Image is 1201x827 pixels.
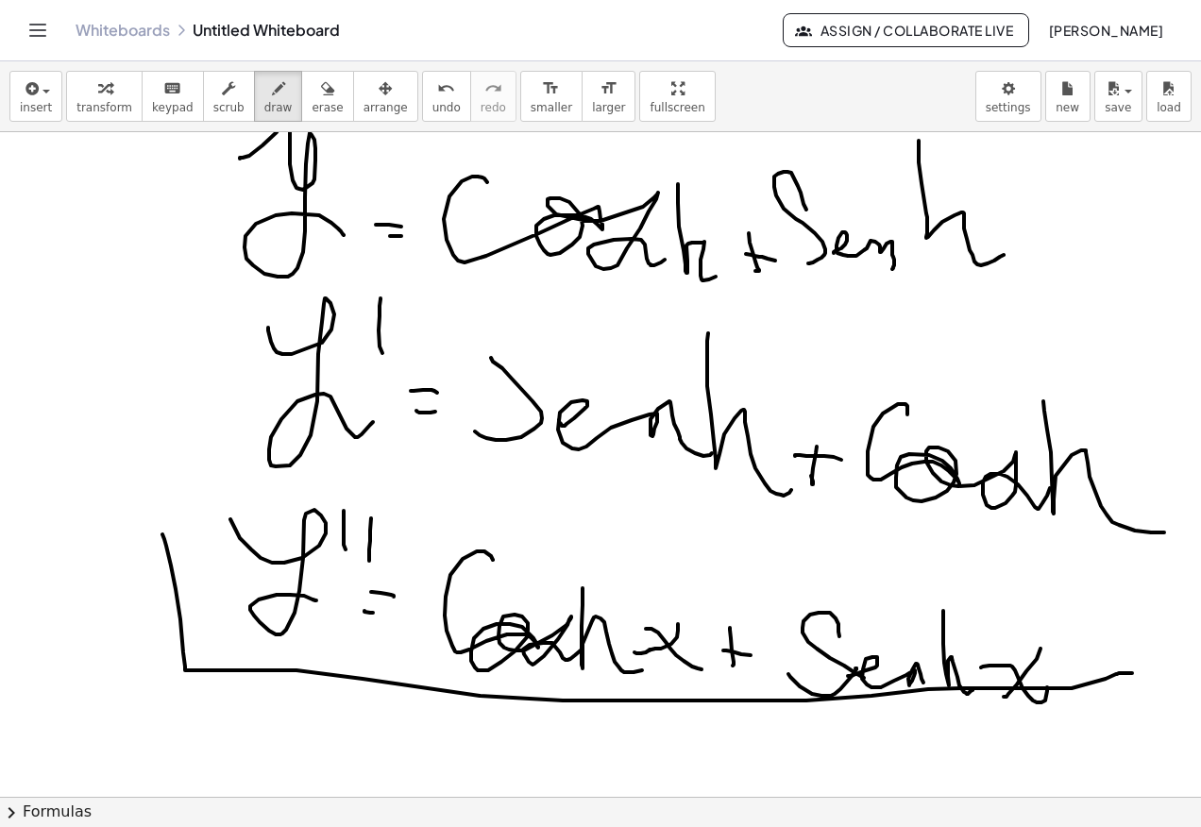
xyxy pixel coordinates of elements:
span: Assign / Collaborate Live [799,22,1013,39]
button: erase [301,71,353,122]
button: scrub [203,71,255,122]
button: transform [66,71,143,122]
button: arrange [353,71,418,122]
span: new [1056,101,1079,114]
span: larger [592,101,625,114]
span: erase [312,101,343,114]
button: fullscreen [639,71,715,122]
span: load [1157,101,1181,114]
i: keyboard [163,77,181,100]
i: format_size [542,77,560,100]
span: transform [76,101,132,114]
button: format_sizelarger [582,71,635,122]
i: undo [437,77,455,100]
a: Whiteboards [76,21,170,40]
span: smaller [531,101,572,114]
span: undo [432,101,461,114]
button: insert [9,71,62,122]
span: keypad [152,101,194,114]
span: [PERSON_NAME] [1048,22,1163,39]
span: fullscreen [650,101,704,114]
span: redo [481,101,506,114]
button: [PERSON_NAME] [1033,13,1178,47]
span: scrub [213,101,245,114]
button: redoredo [470,71,516,122]
button: save [1094,71,1142,122]
button: new [1045,71,1091,122]
span: draw [264,101,293,114]
span: save [1105,101,1131,114]
button: Toggle navigation [23,15,53,45]
button: draw [254,71,303,122]
button: Assign / Collaborate Live [783,13,1029,47]
button: keyboardkeypad [142,71,204,122]
button: settings [975,71,1041,122]
button: load [1146,71,1192,122]
i: redo [484,77,502,100]
button: format_sizesmaller [520,71,583,122]
span: settings [986,101,1031,114]
i: format_size [600,77,617,100]
button: undoundo [422,71,471,122]
span: arrange [364,101,408,114]
span: insert [20,101,52,114]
